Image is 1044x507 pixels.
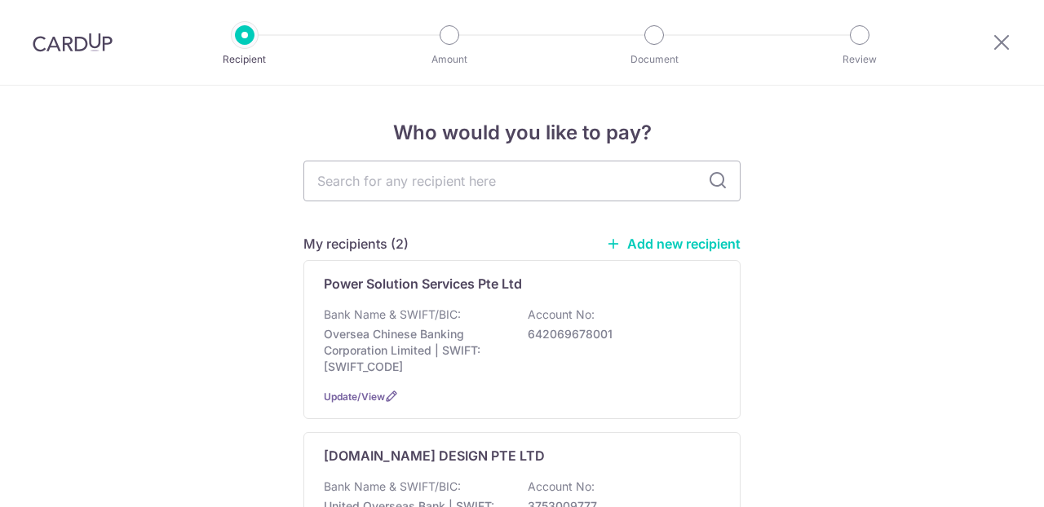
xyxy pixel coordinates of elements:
p: Account No: [528,478,595,495]
a: Add new recipient [606,236,741,252]
p: Amount [389,51,510,68]
p: 642069678001 [528,326,710,342]
p: Review [799,51,920,68]
p: Document [594,51,714,68]
input: Search for any recipient here [303,161,741,201]
p: Oversea Chinese Banking Corporation Limited | SWIFT: [SWIFT_CODE] [324,326,507,375]
p: Bank Name & SWIFT/BIC: [324,478,461,495]
h5: My recipients (2) [303,234,409,253]
p: Recipient [184,51,305,68]
a: Update/View [324,390,385,403]
iframe: Opens a widget where you can find more information [940,458,1028,499]
p: Power Solution Services Pte Ltd [324,274,522,293]
h4: Who would you like to pay? [303,118,741,148]
img: CardUp [33,33,113,52]
p: [DOMAIN_NAME] DESIGN PTE LTD [324,446,545,465]
p: Bank Name & SWIFT/BIC: [324,306,461,323]
p: Account No: [528,306,595,323]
